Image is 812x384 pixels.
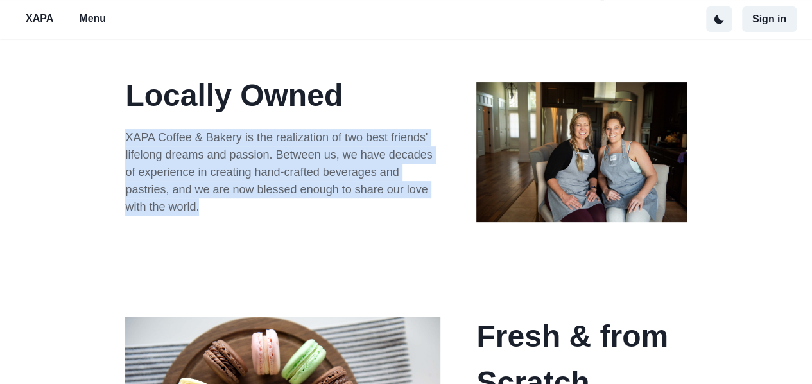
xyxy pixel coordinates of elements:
p: Locally Owned [125,73,440,119]
img: xapa owners [476,82,686,222]
p: Menu [79,11,106,26]
p: XAPA Coffee & Bakery is the realization of two best friends' lifelong dreams and passion. Between... [125,129,440,216]
p: XAPA [26,11,53,26]
button: Sign in [742,6,797,32]
button: active dark theme mode [706,6,732,32]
